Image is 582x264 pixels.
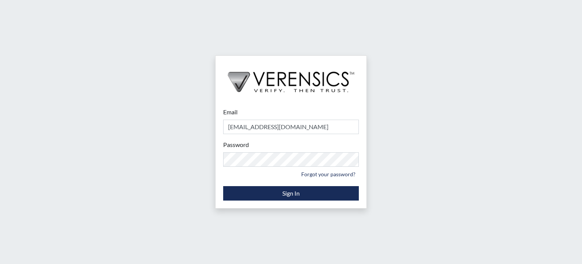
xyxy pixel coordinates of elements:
input: Email [223,120,359,134]
button: Sign In [223,186,359,201]
label: Email [223,107,238,117]
a: Forgot your password? [298,168,359,180]
img: logo-wide-black.2aad4157.png [216,56,366,100]
label: Password [223,140,249,149]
